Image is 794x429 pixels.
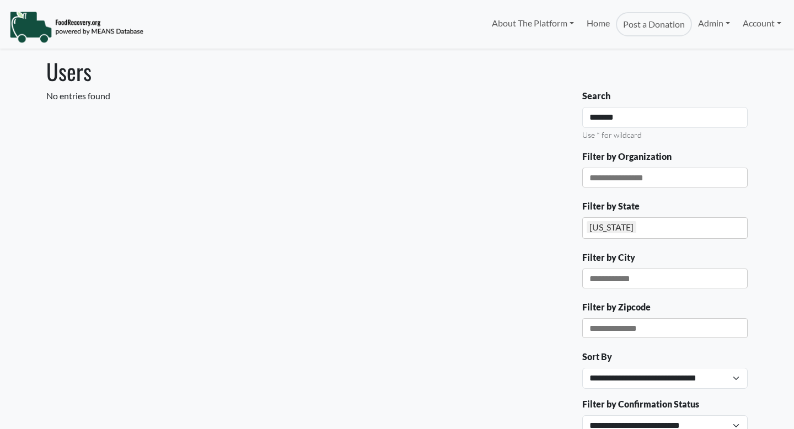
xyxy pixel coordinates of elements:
label: Filter by State [582,200,640,213]
div: No entries found [46,89,569,103]
a: Admin [692,12,736,34]
a: About The Platform [486,12,580,34]
label: Search [582,89,610,103]
a: Post a Donation [616,12,692,36]
a: Home [580,12,615,36]
label: Filter by Organization [582,150,672,163]
div: [US_STATE] [587,221,636,233]
label: Sort By [582,350,612,363]
label: Filter by Zipcode [582,301,651,314]
a: Account [737,12,787,34]
small: Use * for wildcard [582,130,642,140]
label: Filter by City [582,251,635,264]
h1: Users [46,58,748,84]
img: NavigationLogo_FoodRecovery-91c16205cd0af1ed486a0f1a7774a6544ea792ac00100771e7dd3ec7c0e58e41.png [9,10,143,44]
label: Filter by Confirmation Status [582,398,699,411]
